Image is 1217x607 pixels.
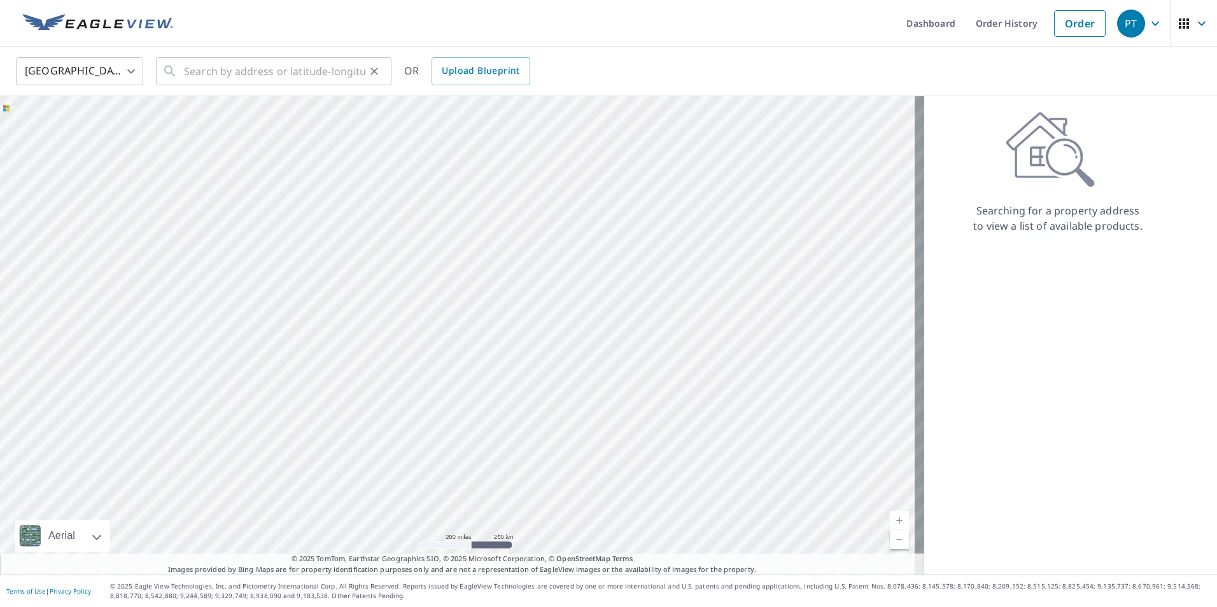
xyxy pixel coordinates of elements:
a: Terms of Use [6,587,46,596]
span: Upload Blueprint [442,63,519,79]
a: Current Level 5, Zoom In [890,511,909,530]
div: Aerial [45,520,79,552]
a: Upload Blueprint [432,57,530,85]
input: Search by address or latitude-longitude [184,53,365,89]
a: OpenStreetMap [556,554,610,563]
img: EV Logo [23,14,173,33]
a: Order [1054,10,1106,37]
span: © 2025 TomTom, Earthstar Geographics SIO, © 2025 Microsoft Corporation, © [292,554,633,564]
button: Clear [365,62,383,80]
a: Privacy Policy [50,587,91,596]
div: [GEOGRAPHIC_DATA] [16,53,143,89]
p: | [6,587,91,595]
div: Aerial [15,520,110,552]
a: Current Level 5, Zoom Out [890,530,909,549]
div: PT [1117,10,1145,38]
a: Terms [612,554,633,563]
p: Searching for a property address to view a list of available products. [973,203,1143,234]
div: OR [404,57,530,85]
p: © 2025 Eagle View Technologies, Inc. and Pictometry International Corp. All Rights Reserved. Repo... [110,582,1211,601]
